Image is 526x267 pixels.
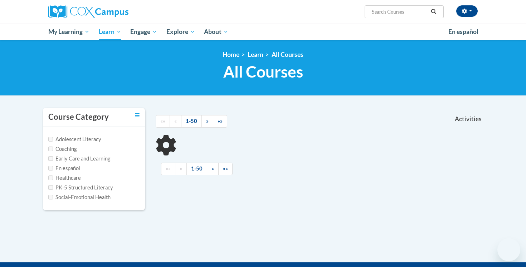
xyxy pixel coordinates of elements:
a: Explore [162,24,200,40]
span: En español [448,28,478,35]
input: Checkbox for Options [48,195,53,199]
label: PK-5 Structured Literacy [48,184,113,192]
span: Explore [166,28,195,36]
a: Engage [126,24,162,40]
input: Checkbox for Options [48,147,53,151]
input: Checkbox for Options [48,156,53,161]
a: My Learning [44,24,94,40]
input: Checkbox for Options [48,137,53,142]
input: Search Courses [371,8,428,16]
a: 1-50 [181,115,202,128]
span: » [206,118,209,124]
span: My Learning [48,28,89,36]
label: Coaching [48,145,77,153]
a: Learn [94,24,126,40]
label: Social-Emotional Health [48,193,111,201]
input: Checkbox for Options [48,166,53,170]
span: « [180,165,182,172]
iframe: Button to launch messaging window [497,238,520,261]
img: Cox Campus [48,5,128,18]
a: Cox Campus [48,5,184,18]
div: Main menu [38,24,488,40]
label: Early Care and Learning [48,155,110,163]
label: Adolescent Literacy [48,135,101,143]
label: En español [48,164,80,172]
a: End [218,163,233,175]
a: Toggle collapse [135,112,140,119]
span: About [204,28,228,36]
span: «« [160,118,165,124]
label: Healthcare [48,174,81,182]
span: « [174,118,177,124]
a: End [213,115,227,128]
input: Checkbox for Options [48,185,53,190]
span: «« [166,165,171,172]
span: »» [218,118,223,124]
span: Engage [130,28,157,36]
a: Begining [156,115,170,128]
a: Next [207,163,219,175]
a: Next [201,115,213,128]
span: »» [223,165,228,172]
a: Previous [170,115,181,128]
span: Activities [455,115,482,123]
a: About [200,24,233,40]
button: Search [428,8,439,16]
span: All Courses [223,62,303,81]
a: Learn [248,51,263,58]
a: Begining [161,163,175,175]
button: Account Settings [456,5,478,17]
h3: Course Category [48,112,109,123]
span: » [211,165,214,172]
a: Previous [175,163,187,175]
a: 1-50 [186,163,207,175]
a: Home [223,51,239,58]
a: En español [444,24,483,39]
input: Checkbox for Options [48,175,53,180]
a: All Courses [272,51,303,58]
span: Learn [99,28,121,36]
